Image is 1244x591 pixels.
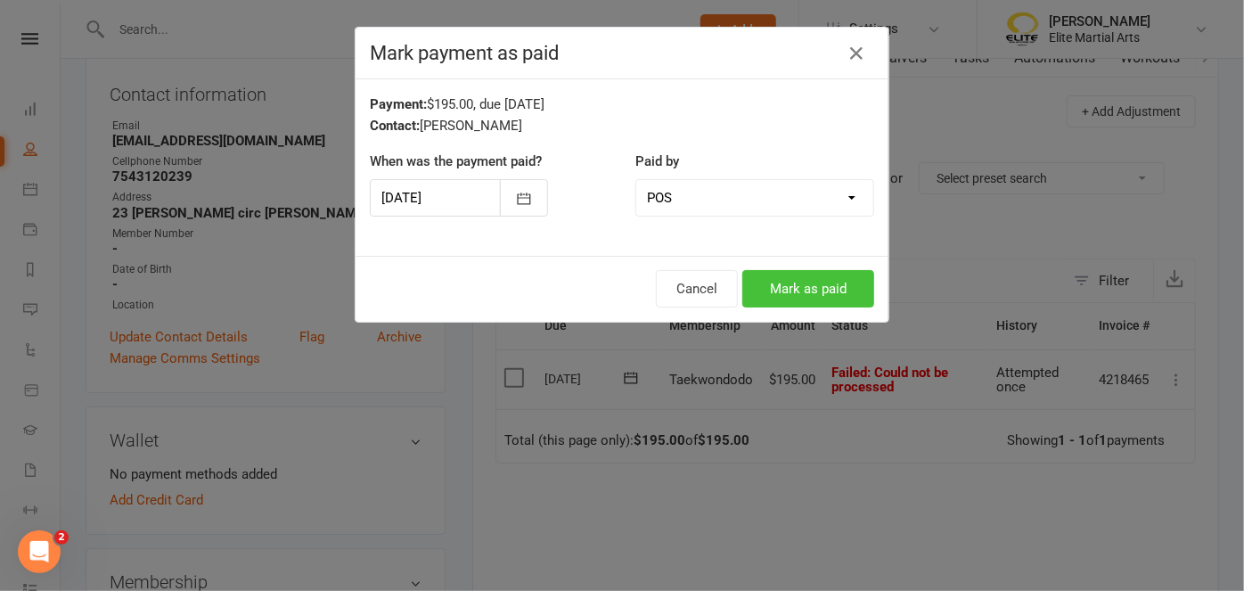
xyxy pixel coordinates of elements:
[370,151,542,172] label: When was the payment paid?
[370,42,874,64] h4: Mark payment as paid
[742,270,874,308] button: Mark as paid
[370,96,427,112] strong: Payment:
[656,270,738,308] button: Cancel
[370,118,420,134] strong: Contact:
[54,530,69,545] span: 2
[18,530,61,573] iframe: Intercom live chat
[635,151,679,172] label: Paid by
[842,39,871,68] button: Close
[370,94,874,115] div: $195.00, due [DATE]
[370,115,874,136] div: [PERSON_NAME]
